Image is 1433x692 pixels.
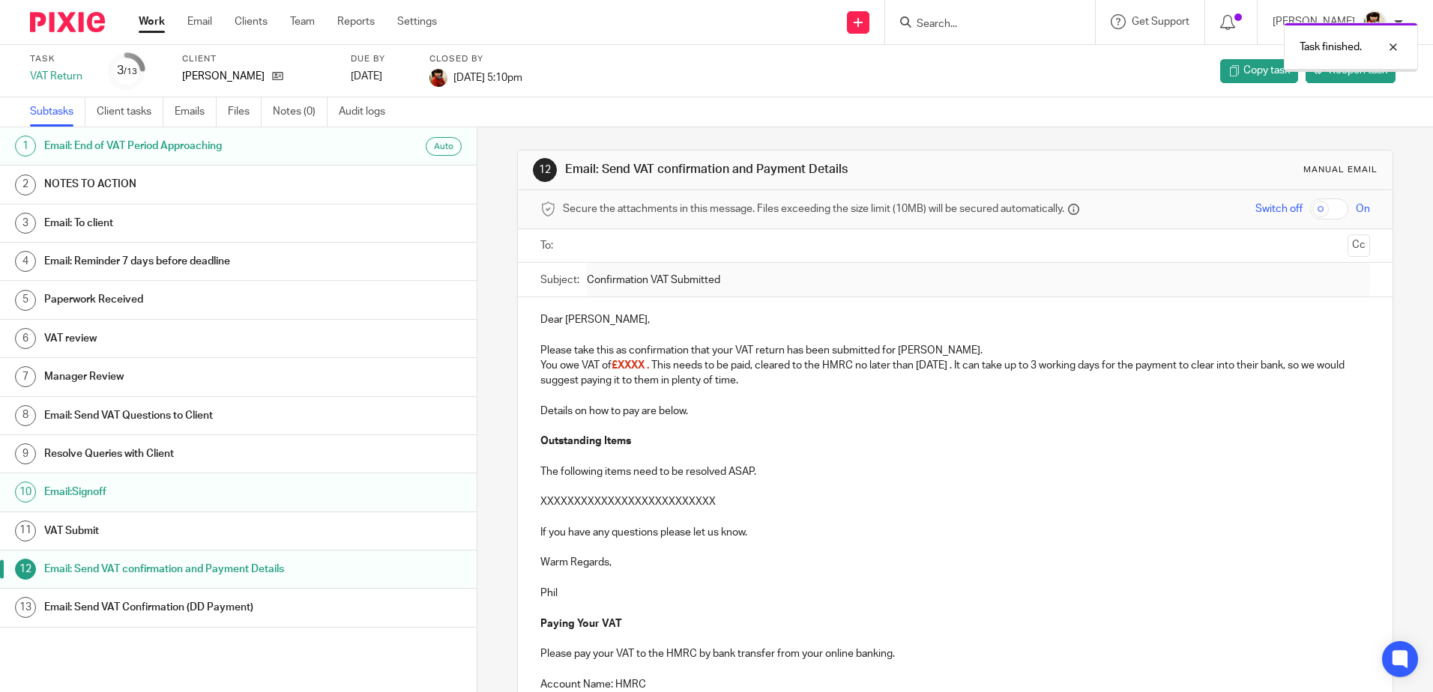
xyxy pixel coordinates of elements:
[1300,40,1362,55] p: Task finished.
[351,69,411,84] div: [DATE]
[182,69,265,84] p: [PERSON_NAME]
[15,559,36,580] div: 12
[15,405,36,426] div: 8
[15,328,36,349] div: 6
[44,250,323,273] h1: Email: Reminder 7 days before deadline
[117,62,137,79] div: 3
[453,72,522,82] span: [DATE] 5:10pm
[540,404,1369,419] p: Details on how to pay are below.
[235,14,268,29] a: Clients
[1303,164,1378,176] div: Manual email
[228,97,262,127] a: Files
[44,173,323,195] h1: NOTES TO ACTION
[540,555,1369,570] p: Warm Regards,
[1356,201,1370,216] span: On
[97,97,163,127] a: Client tasks
[15,482,36,503] div: 10
[429,53,522,65] label: Closed by
[540,646,1369,661] p: Please pay your VAT to the HMRC by bank transfer from your online banking.
[540,677,1369,692] p: Account Name: HMRC
[426,137,462,156] div: Auto
[15,520,36,541] div: 11
[44,558,323,580] h1: Email: Send VAT confirmation and Payment Details
[290,14,315,29] a: Team
[30,97,85,127] a: Subtasks
[339,97,396,127] a: Audit logs
[1255,201,1303,216] span: Switch off
[15,174,36,195] div: 2
[540,464,1369,479] p: The following items need to be resolved ASAP.
[44,135,323,157] h1: Email: End of VAT Period Approaching
[139,14,165,29] a: Work
[44,596,323,619] h1: Email: Send VAT Confirmation (DD Payment)
[15,213,36,234] div: 3
[30,53,90,65] label: Task
[44,404,323,427] h1: Email: Send VAT Questions to Client
[44,365,323,388] h1: Manager Review
[30,69,90,84] div: VAT Return
[540,273,579,288] label: Subject:
[44,481,323,503] h1: Email:Signoff
[540,619,622,629] strong: Paying Your VAT
[182,53,332,65] label: Client
[15,597,36,618] div: 13
[15,136,36,157] div: 1
[44,443,323,465] h1: Resolve Queries with Client
[44,327,323,350] h1: VAT review
[30,12,105,32] img: Pixie
[540,494,1369,509] p: XXXXXXXXXXXXXXXXXXXXXXXXXX
[1363,10,1387,34] img: Phil%20Baby%20pictures%20(3).JPG
[187,14,212,29] a: Email
[540,343,1369,358] p: Please take this as confirmation that your VAT return has been submitted for [PERSON_NAME].
[612,360,649,371] span: £XXXX .
[565,162,987,177] h1: Email: Send VAT confirmation and Payment Details
[540,586,1369,601] p: Phil
[337,14,375,29] a: Reports
[540,525,1369,540] p: If you have any questions please let us know.
[15,366,36,387] div: 7
[540,358,1369,389] p: You owe VAT of This needs to be paid, cleared to the HMRC no later than [DATE] . It can take up t...
[540,312,1369,327] p: Dear [PERSON_NAME],
[44,520,323,542] h1: VAT Submit
[175,97,217,127] a: Emails
[351,53,411,65] label: Due by
[15,251,36,272] div: 4
[15,290,36,311] div: 5
[397,14,437,29] a: Settings
[429,69,447,87] img: Phil%20Baby%20pictures%20(3).JPG
[533,158,557,182] div: 12
[44,212,323,234] h1: Email: To client
[540,238,557,253] label: To:
[44,288,323,311] h1: Paperwork Received
[540,436,631,446] strong: Outstanding Items
[124,67,137,76] small: /13
[1348,234,1370,257] button: Cc
[563,201,1064,216] span: Secure the attachments in this message. Files exceeding the size limit (10MB) will be secured aut...
[15,443,36,464] div: 9
[273,97,328,127] a: Notes (0)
